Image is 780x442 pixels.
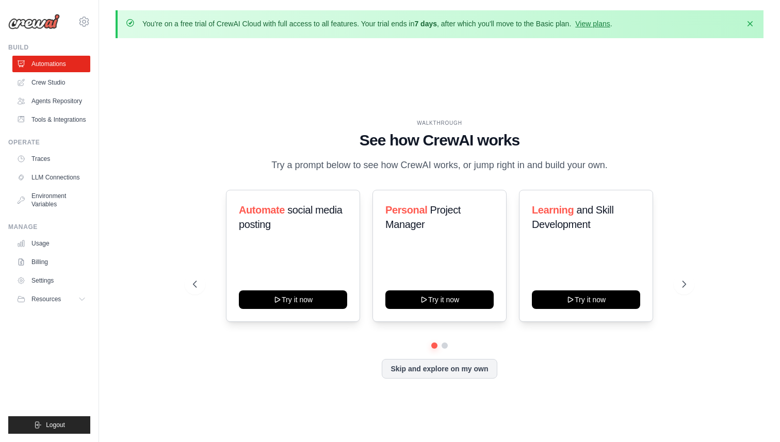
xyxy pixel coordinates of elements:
[142,19,612,29] p: You're on a free trial of CrewAI Cloud with full access to all features. Your trial ends in , aft...
[12,272,90,289] a: Settings
[12,169,90,186] a: LLM Connections
[382,359,497,379] button: Skip and explore on my own
[8,14,60,29] img: Logo
[193,119,687,127] div: WALKTHROUGH
[12,235,90,252] a: Usage
[575,20,610,28] a: View plans
[46,421,65,429] span: Logout
[532,290,640,309] button: Try it now
[12,111,90,128] a: Tools & Integrations
[12,56,90,72] a: Automations
[8,43,90,52] div: Build
[12,93,90,109] a: Agents Repository
[193,131,687,150] h1: See how CrewAI works
[239,204,343,230] span: social media posting
[12,188,90,212] a: Environment Variables
[12,151,90,167] a: Traces
[239,204,285,216] span: Automate
[8,223,90,231] div: Manage
[385,290,494,309] button: Try it now
[385,204,461,230] span: Project Manager
[12,74,90,91] a: Crew Studio
[532,204,574,216] span: Learning
[12,254,90,270] a: Billing
[414,20,437,28] strong: 7 days
[12,291,90,307] button: Resources
[385,204,427,216] span: Personal
[532,204,613,230] span: and Skill Development
[8,416,90,434] button: Logout
[239,290,347,309] button: Try it now
[31,295,61,303] span: Resources
[266,158,613,173] p: Try a prompt below to see how CrewAI works, or jump right in and build your own.
[8,138,90,146] div: Operate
